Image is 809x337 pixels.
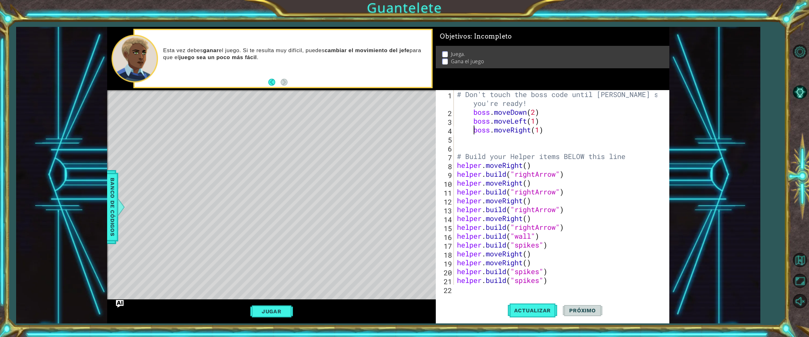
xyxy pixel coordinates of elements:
[437,242,454,250] div: 17
[563,307,602,314] span: Próximo
[451,51,465,58] p: Juega.
[437,171,454,180] div: 9
[250,305,293,317] button: Jugar
[563,299,602,322] button: Próximo
[437,126,454,135] div: 4
[437,259,454,268] div: 19
[107,90,399,276] div: Level Map
[791,251,809,269] button: Volver al mapa
[437,224,454,233] div: 15
[437,206,454,215] div: 13
[471,33,512,40] span: : Incompleto
[179,54,257,60] strong: juego sea un poco más fácil
[440,33,512,40] span: Objetivos
[325,47,410,53] strong: cambiar el movimiento del jefe
[437,268,454,277] div: 20
[437,233,454,242] div: 16
[508,307,557,314] span: Actualizar
[437,144,454,153] div: 6
[437,135,454,144] div: 5
[791,83,809,101] button: Pista IA
[437,153,454,162] div: 7
[437,286,454,295] div: 22
[437,109,454,118] div: 2
[791,272,809,290] button: Maximizar navegador
[508,299,557,322] button: Actualizar
[791,292,809,310] button: Sonido encendido
[791,250,809,271] a: Volver al mapa
[437,250,454,259] div: 18
[437,162,454,171] div: 8
[451,58,484,65] p: Gana el juego
[437,215,454,224] div: 14
[791,43,809,61] button: Opciones de nivel
[437,188,454,197] div: 11
[437,277,454,286] div: 21
[203,47,219,53] strong: ganar
[437,118,454,126] div: 3
[107,175,118,240] span: Banco de códigos
[281,79,288,86] button: Next
[437,180,454,188] div: 10
[437,197,454,206] div: 12
[268,79,281,86] button: Back
[163,47,427,61] p: Esta vez debes el juego. Si te resulta muy difícil, puedes para que el .
[116,300,124,308] button: Ask AI
[437,91,454,109] div: 1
